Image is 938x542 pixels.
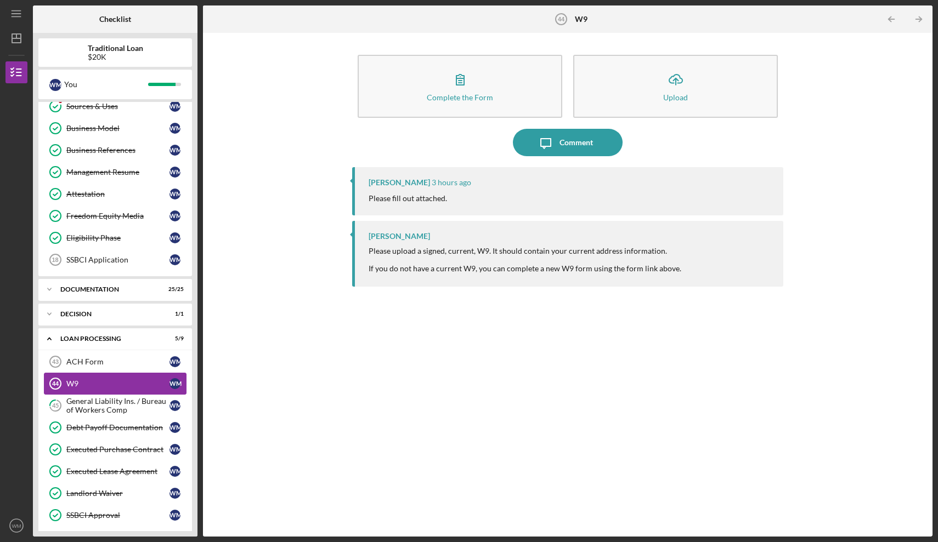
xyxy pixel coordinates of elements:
[573,55,778,118] button: Upload
[66,379,169,388] div: W9
[169,101,180,112] div: W M
[44,227,187,249] a: Eligibility PhaseWM
[169,254,180,265] div: W M
[169,378,180,389] div: W M
[513,129,623,156] button: Comment
[358,55,562,118] button: Complete the Form
[164,286,184,293] div: 25 / 25
[66,489,169,498] div: Landlord Waiver
[663,93,688,101] div: Upload
[169,356,180,367] div: W M
[369,247,681,273] div: Please upload a signed, current, W9. It should contain your current address information. If you d...
[369,232,430,241] div: [PERSON_NAME]
[44,438,187,460] a: Executed Purchase ContractWM
[66,233,169,242] div: Eligibility Phase
[52,380,59,387] tspan: 44
[44,417,187,438] a: Debt Payoff DocumentationWM
[44,117,187,139] a: Business ModelWM
[52,402,59,409] tspan: 45
[99,15,131,24] b: Checklist
[169,400,180,411] div: W M
[60,286,156,293] div: Documentation
[44,373,187,395] a: 44W9WM
[169,167,180,178] div: W M
[88,53,143,61] div: $20K
[164,311,184,317] div: 1 / 1
[169,488,180,499] div: W M
[44,139,187,161] a: Business ReferencesWM
[558,16,565,22] tspan: 44
[64,75,148,94] div: You
[5,515,27,537] button: WM
[66,255,169,264] div: SSBCI Application
[52,358,59,365] tspan: 43
[169,189,180,199] div: W M
[66,190,169,198] div: Attestation
[432,178,471,187] time: 2025-09-02 15:28
[169,422,180,433] div: W M
[66,397,169,414] div: General Liability Ins. / Bureau of Workers Comp
[66,124,169,133] div: Business Model
[169,145,180,156] div: W M
[169,444,180,455] div: W M
[169,123,180,134] div: W M
[44,183,187,205] a: AttestationWM
[44,395,187,417] a: 45General Liability Ins. / Bureau of Workers CompWM
[44,482,187,504] a: Landlord WaiverWM
[66,467,169,476] div: Executed Lease Agreement
[44,504,187,526] a: SSBCI ApprovalWM
[60,311,156,317] div: Decision
[169,510,180,521] div: W M
[66,102,169,111] div: Sources & Uses
[66,511,169,520] div: SSBCI Approval
[44,161,187,183] a: Management ResumeWM
[575,15,587,24] b: W9
[427,93,493,101] div: Complete the Form
[169,466,180,477] div: W M
[44,205,187,227] a: Freedom Equity MediaWM
[44,95,187,117] a: Sources & UsesWM
[49,79,61,91] div: W M
[12,523,21,529] text: WM
[44,249,187,271] a: 18SSBCI ApplicationWM
[44,351,187,373] a: 43ACH FormWM
[66,146,169,155] div: Business References
[369,178,430,187] div: [PERSON_NAME]
[169,232,180,243] div: W M
[369,192,447,204] p: Please fill out attached.
[164,335,184,342] div: 5 / 9
[52,256,58,263] tspan: 18
[44,460,187,482] a: Executed Lease AgreementWM
[66,357,169,366] div: ACH Form
[560,129,593,156] div: Comment
[88,44,143,53] b: Traditional Loan
[66,212,169,220] div: Freedom Equity Media
[60,335,156,342] div: Loan Processing
[169,210,180,221] div: W M
[66,423,169,432] div: Debt Payoff Documentation
[66,445,169,454] div: Executed Purchase Contract
[66,168,169,176] div: Management Resume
